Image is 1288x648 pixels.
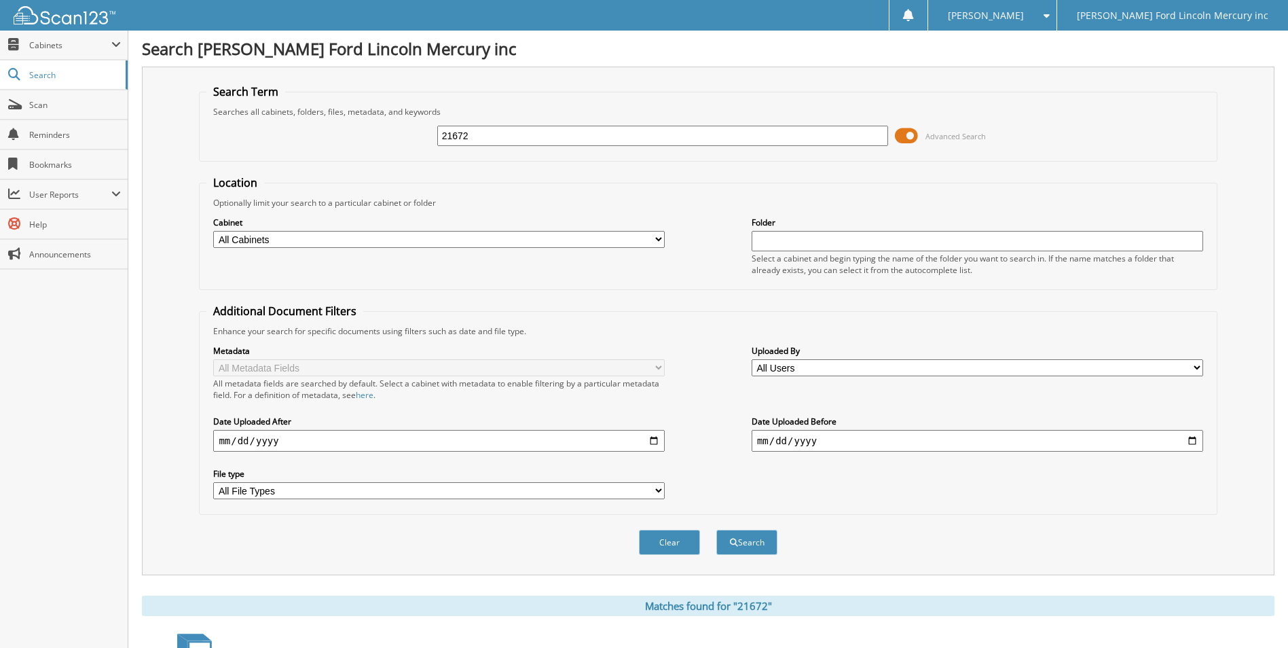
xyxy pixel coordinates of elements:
span: [PERSON_NAME] Ford Lincoln Mercury inc [1077,12,1268,20]
legend: Additional Document Filters [206,304,363,319]
span: Advanced Search [925,131,986,141]
label: Uploaded By [752,345,1203,357]
span: Bookmarks [29,159,121,170]
div: Optionally limit your search to a particular cabinet or folder [206,197,1209,209]
legend: Search Term [206,84,285,99]
div: Searches all cabinets, folders, files, metadata, and keywords [206,106,1209,118]
label: Folder [752,217,1203,228]
legend: Location [206,175,264,190]
div: All metadata fields are searched by default. Select a cabinet with metadata to enable filtering b... [213,378,665,401]
img: scan123-logo-white.svg [14,6,115,24]
h1: Search [PERSON_NAME] Ford Lincoln Mercury inc [142,37,1274,60]
div: Matches found for "21672" [142,596,1274,616]
span: User Reports [29,189,111,200]
span: Scan [29,99,121,111]
input: start [213,430,665,452]
button: Search [716,530,777,555]
span: Search [29,69,119,81]
input: end [752,430,1203,452]
label: Date Uploaded Before [752,416,1203,427]
label: File type [213,468,665,480]
span: Reminders [29,129,121,141]
label: Metadata [213,345,665,357]
span: Cabinets [29,39,111,51]
label: Cabinet [213,217,665,228]
label: Date Uploaded After [213,416,665,427]
div: Enhance your search for specific documents using filters such as date and file type. [206,325,1209,337]
span: Help [29,219,121,230]
div: Select a cabinet and begin typing the name of the folder you want to search in. If the name match... [752,253,1203,276]
span: Announcements [29,249,121,260]
a: here [356,389,373,401]
button: Clear [639,530,700,555]
span: [PERSON_NAME] [948,12,1024,20]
